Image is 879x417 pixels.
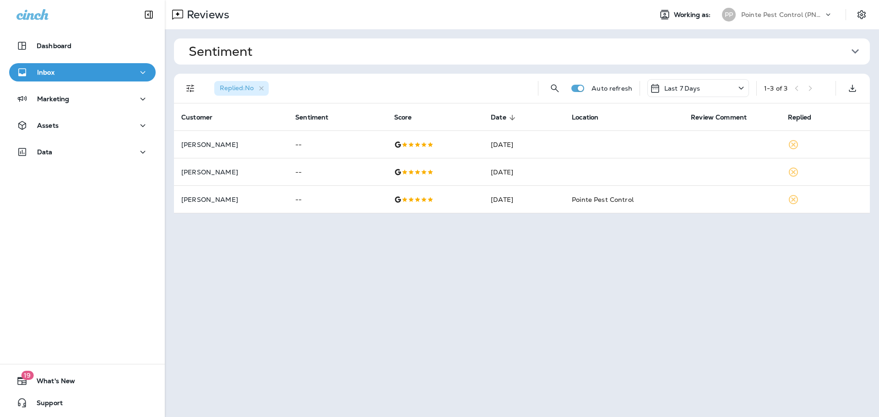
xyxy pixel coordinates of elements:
[394,114,424,122] span: Score
[764,85,787,92] div: 1 - 3 of 3
[37,148,53,156] p: Data
[37,95,69,103] p: Marketing
[853,6,870,23] button: Settings
[295,114,328,121] span: Sentiment
[483,186,564,213] td: [DATE]
[788,114,812,121] span: Replied
[37,42,71,49] p: Dashboard
[664,85,700,92] p: Last 7 Days
[572,114,598,121] span: Location
[27,377,75,388] span: What's New
[288,186,387,213] td: --
[295,114,340,122] span: Sentiment
[9,116,156,135] button: Assets
[491,114,506,121] span: Date
[572,114,610,122] span: Location
[214,81,269,96] div: Replied:No
[220,84,254,92] span: Replied : No
[546,79,564,97] button: Search Reviews
[37,122,59,129] p: Assets
[181,196,281,203] p: [PERSON_NAME]
[722,8,736,22] div: PP
[181,141,281,148] p: [PERSON_NAME]
[843,79,862,97] button: Export as CSV
[288,158,387,186] td: --
[9,143,156,161] button: Data
[288,131,387,158] td: --
[9,63,156,81] button: Inbox
[181,38,877,65] button: Sentiment
[572,195,634,204] span: Pointe Pest Control
[181,168,281,176] p: [PERSON_NAME]
[189,44,252,59] h1: Sentiment
[741,11,824,18] p: Pointe Pest Control (PNW)
[21,371,33,380] span: 19
[483,131,564,158] td: [DATE]
[483,158,564,186] td: [DATE]
[691,114,759,122] span: Review Comment
[788,114,824,122] span: Replied
[181,114,212,121] span: Customer
[691,114,747,121] span: Review Comment
[37,69,54,76] p: Inbox
[9,372,156,390] button: 19What's New
[9,90,156,108] button: Marketing
[491,114,518,122] span: Date
[9,394,156,412] button: Support
[181,79,200,97] button: Filters
[27,399,63,410] span: Support
[181,114,224,122] span: Customer
[183,8,229,22] p: Reviews
[9,37,156,55] button: Dashboard
[394,114,412,121] span: Score
[136,5,162,24] button: Collapse Sidebar
[674,11,713,19] span: Working as:
[591,85,632,92] p: Auto refresh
